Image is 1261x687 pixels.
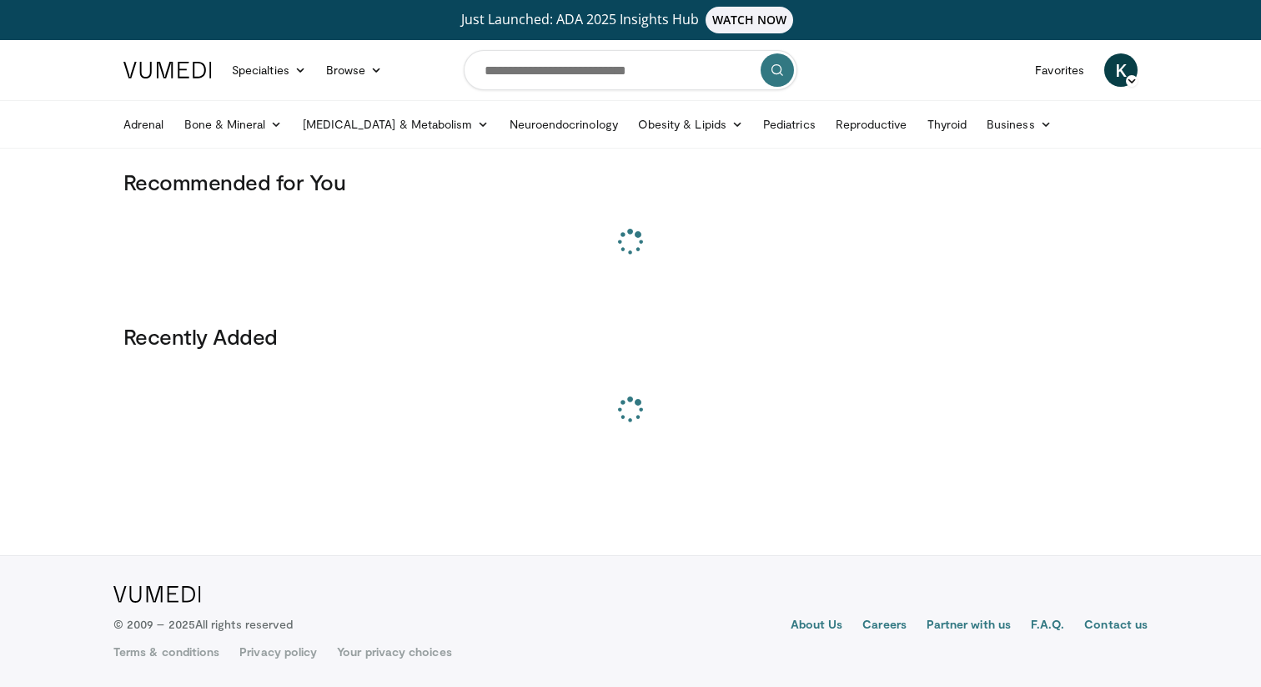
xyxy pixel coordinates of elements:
[628,108,753,141] a: Obesity & Lipids
[753,108,826,141] a: Pediatrics
[1084,616,1148,636] a: Contact us
[464,50,797,90] input: Search topics, interventions
[222,53,316,87] a: Specialties
[862,616,907,636] a: Careers
[123,169,1138,195] h3: Recommended for You
[174,108,293,141] a: Bone & Mineral
[293,108,500,141] a: [MEDICAL_DATA] & Metabolism
[706,7,794,33] span: WATCH NOW
[500,108,628,141] a: Neuroendocrinology
[239,644,317,660] a: Privacy policy
[791,616,843,636] a: About Us
[1025,53,1094,87] a: Favorites
[1031,616,1064,636] a: F.A.Q.
[1104,53,1138,87] a: K
[113,616,293,633] p: © 2009 – 2025
[113,586,201,603] img: VuMedi Logo
[113,108,174,141] a: Adrenal
[927,616,1011,636] a: Partner with us
[917,108,977,141] a: Thyroid
[113,644,219,660] a: Terms & conditions
[337,644,451,660] a: Your privacy choices
[977,108,1062,141] a: Business
[126,7,1135,33] a: Just Launched: ADA 2025 Insights HubWATCH NOW
[123,323,1138,350] h3: Recently Added
[316,53,393,87] a: Browse
[826,108,917,141] a: Reproductive
[123,62,212,78] img: VuMedi Logo
[195,617,293,631] span: All rights reserved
